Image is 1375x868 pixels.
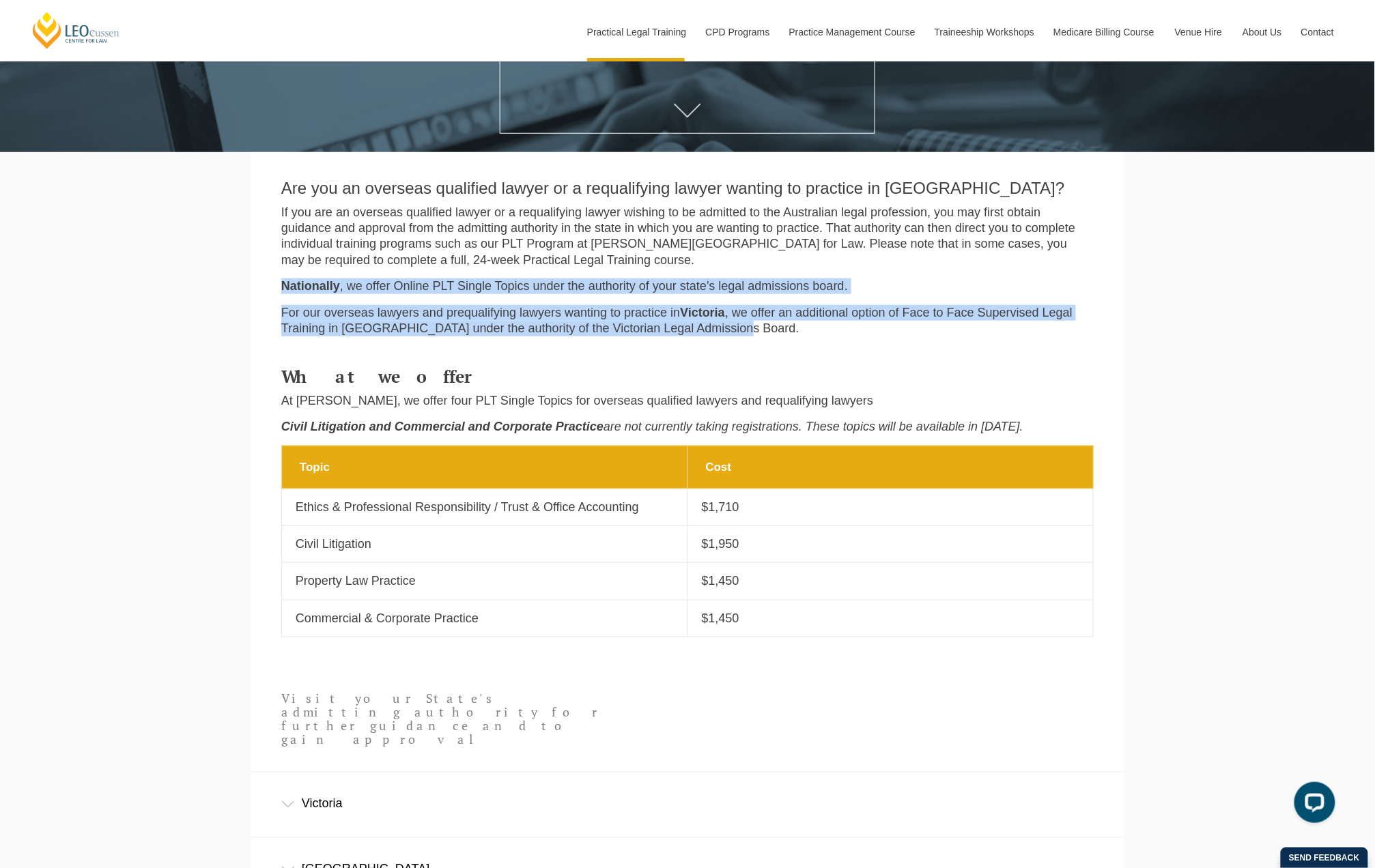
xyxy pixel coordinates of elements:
[296,611,674,626] p: Commercial & Corporate Practice
[1043,3,1165,61] a: Medicare Billing Course
[281,205,1094,269] p: If you are an overseas qualified lawyer or a requalifying lawyer wishing to be admitted to the Au...
[31,11,122,50] a: [PERSON_NAME] Centre for Law
[251,772,1124,836] div: Victoria
[702,500,1080,515] p: $1,710
[281,305,1094,337] p: For our overseas lawyers and prequalifying lawyers wanting to practice in , we offer an additiona...
[281,393,1094,409] p: At [PERSON_NAME], we offer four PLT Single Topics for overseas qualified lawyers and requalifying...
[281,693,608,747] p: Visit your State's admitting authority for further guidance and to gain approval
[1232,3,1291,61] a: About Us
[702,536,1080,552] p: $1,950
[296,573,674,589] p: Property Law Practice
[702,611,1080,626] p: $1,450
[604,420,1023,433] em: are not currently taking registrations. These topics will be available in [DATE].
[1165,3,1232,61] a: Venue Hire
[281,420,604,433] em: Civil Litigation and Commercial and Corporate Practice
[687,446,1094,489] th: Cost
[702,573,1080,589] p: $1,450
[296,500,674,515] p: Ethics & Professional Responsibility / Trust & Office Accounting
[281,278,1094,294] p: , we offer Online PLT Single Topics under the authority of your state’s legal admissions board.
[1284,777,1341,834] iframe: LiveChat chat widget
[779,3,924,61] a: Practice Management Course
[924,3,1043,61] a: Traineeship Workshops
[281,365,476,388] strong: What we offer
[695,3,778,61] a: CPD Programs
[1291,3,1344,61] a: Contact
[680,306,725,319] strong: Victoria
[281,179,1094,197] h2: Are you an overseas qualified lawyer or a requalifying lawyer wanting to practice in [GEOGRAPHIC_...
[296,536,674,552] p: Civil Litigation
[281,279,340,293] strong: Nationally
[282,446,688,489] th: Topic
[577,3,696,61] a: Practical Legal Training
